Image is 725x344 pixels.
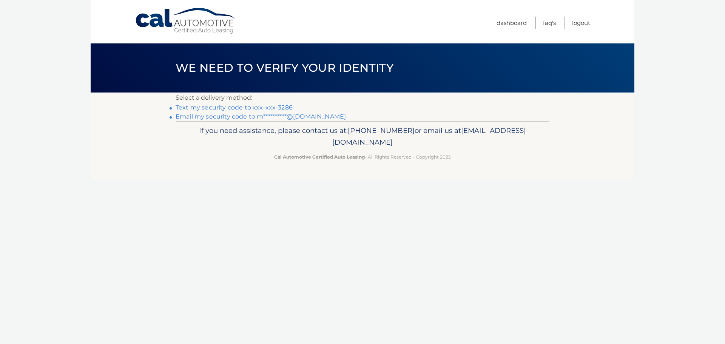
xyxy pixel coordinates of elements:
span: We need to verify your identity [176,61,393,75]
a: FAQ's [543,17,556,29]
span: [PHONE_NUMBER] [348,126,415,135]
strong: Cal Automotive Certified Auto Leasing [274,154,365,160]
p: - All Rights Reserved - Copyright 2025 [180,153,545,161]
a: Text my security code to xxx-xxx-3286 [176,104,293,111]
a: Dashboard [497,17,527,29]
a: Cal Automotive [135,8,237,34]
p: If you need assistance, please contact us at: or email us at [180,125,545,149]
p: Select a delivery method: [176,93,549,103]
a: Email my security code to m**********@[DOMAIN_NAME] [176,113,346,120]
a: Logout [572,17,590,29]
